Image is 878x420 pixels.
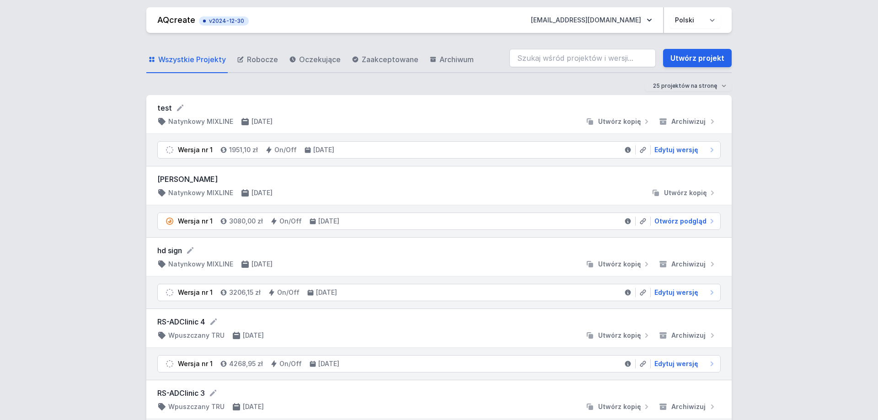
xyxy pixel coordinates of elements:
[176,103,185,112] button: Edytuj nazwę projektu
[663,49,732,67] a: Utwórz projekt
[669,12,721,28] select: Wybierz język
[203,17,244,25] span: v2024-12-30
[582,402,655,411] button: Utwórz kopię
[651,288,717,297] a: Edytuj wersję
[157,174,721,185] h3: [PERSON_NAME]
[157,102,721,113] form: test
[243,331,264,340] h4: [DATE]
[157,388,721,399] form: RS-ADClinic 3
[178,217,213,226] div: Wersja nr 1
[350,47,420,73] a: Zaakceptowane
[157,316,721,327] form: RS-ADClinic 4
[186,246,195,255] button: Edytuj nazwę projektu
[168,402,225,411] h4: Wpuszczany TRU
[655,260,721,269] button: Archiwizuj
[243,402,264,411] h4: [DATE]
[178,359,213,368] div: Wersja nr 1
[598,117,641,126] span: Utwórz kopię
[362,54,418,65] span: Zaakceptowane
[316,288,337,297] h4: [DATE]
[598,402,641,411] span: Utwórz kopię
[279,217,302,226] h4: On/Off
[229,217,263,226] h4: 3080,00 zł
[157,15,195,25] a: AQcreate
[274,145,297,154] h4: On/Off
[439,54,474,65] span: Archiwum
[655,117,721,126] button: Archiwizuj
[651,217,717,226] a: Otwórz podgląd
[209,388,218,398] button: Edytuj nazwę projektu
[654,217,707,226] span: Otwórz podgląd
[671,260,706,269] span: Archiwizuj
[168,117,233,126] h4: Natynkowy MIXLINE
[428,47,476,73] a: Archiwum
[165,288,174,297] img: draft.svg
[598,260,641,269] span: Utwórz kopię
[252,260,273,269] h4: [DATE]
[165,359,174,368] img: draft.svg
[229,145,258,154] h4: 1951,10 zł
[655,402,721,411] button: Archiwizuj
[654,288,698,297] span: Edytuj wersję
[279,359,302,368] h4: On/Off
[229,359,263,368] h4: 4268,95 zł
[168,331,225,340] h4: Wpuszczany TRU
[651,145,717,154] a: Edytuj wersję
[229,288,261,297] h4: 3206,15 zł
[671,331,706,340] span: Archiwizuj
[524,12,659,28] button: [EMAIL_ADDRESS][DOMAIN_NAME]
[664,188,707,197] span: Utwórz kopię
[651,359,717,368] a: Edytuj wersję
[277,288,300,297] h4: On/Off
[252,188,273,197] h4: [DATE]
[168,260,233,269] h4: Natynkowy MIXLINE
[582,117,655,126] button: Utwórz kopię
[318,359,339,368] h4: [DATE]
[209,317,218,326] button: Edytuj nazwę projektu
[299,54,341,65] span: Oczekujące
[655,331,721,340] button: Archiwizuj
[165,217,174,226] img: pending.svg
[671,117,706,126] span: Archiwizuj
[235,47,280,73] a: Robocze
[252,117,273,126] h4: [DATE]
[318,217,339,226] h4: [DATE]
[158,54,226,65] span: Wszystkie Projekty
[582,260,655,269] button: Utwórz kopię
[178,145,213,154] div: Wersja nr 1
[199,15,249,26] button: v2024-12-30
[157,245,721,256] form: hd sign
[287,47,343,73] a: Oczekujące
[582,331,655,340] button: Utwórz kopię
[168,188,233,197] h4: Natynkowy MIXLINE
[654,145,698,154] span: Edytuj wersję
[146,47,228,73] a: Wszystkie Projekty
[648,188,721,197] button: Utwórz kopię
[671,402,706,411] span: Archiwizuj
[313,145,334,154] h4: [DATE]
[247,54,278,65] span: Robocze
[598,331,641,340] span: Utwórz kopię
[509,49,656,67] input: Szukaj wśród projektów i wersji...
[654,359,698,368] span: Edytuj wersję
[178,288,213,297] div: Wersja nr 1
[165,145,174,154] img: draft.svg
